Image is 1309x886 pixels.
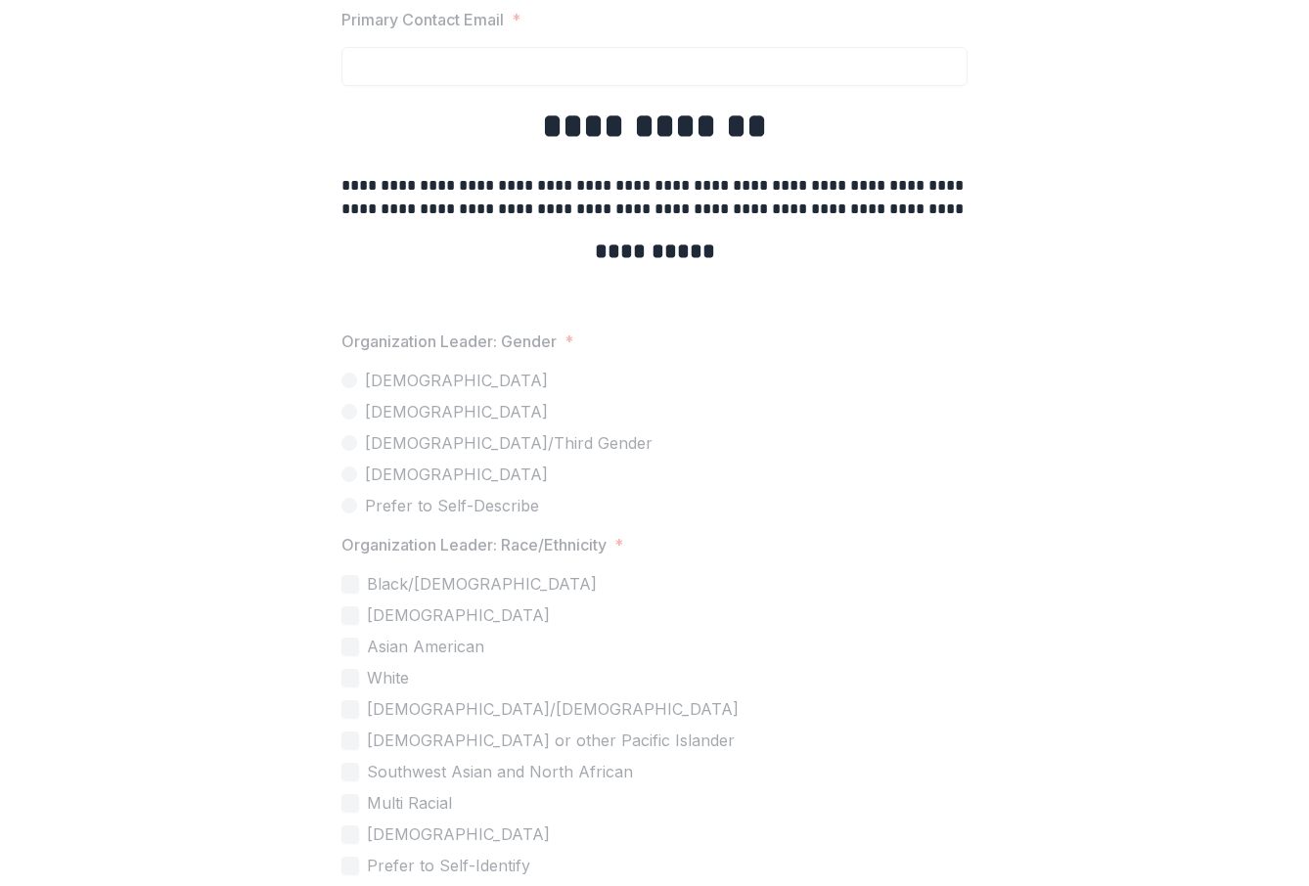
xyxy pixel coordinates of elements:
[367,697,739,721] span: [DEMOGRAPHIC_DATA]/[DEMOGRAPHIC_DATA]
[367,603,550,627] span: [DEMOGRAPHIC_DATA]
[367,791,452,815] span: Multi Racial
[367,760,633,783] span: Southwest Asian and North African
[367,572,597,596] span: Black/[DEMOGRAPHIC_DATA]
[367,666,409,689] span: White
[367,729,735,752] span: [DEMOGRAPHIC_DATA] or other Pacific Islander
[365,494,539,517] span: Prefer to Self-Describe
[341,330,557,353] p: Organization Leader: Gender
[341,533,607,556] p: Organization Leader: Race/Ethnicity
[367,635,484,658] span: Asian American
[367,822,550,846] span: [DEMOGRAPHIC_DATA]
[367,854,530,877] span: Prefer to Self-Identify
[365,431,653,455] span: [DEMOGRAPHIC_DATA]/Third Gender
[365,400,548,423] span: [DEMOGRAPHIC_DATA]
[365,369,548,392] span: [DEMOGRAPHIC_DATA]
[341,8,504,31] p: Primary Contact Email
[365,463,548,486] span: [DEMOGRAPHIC_DATA]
